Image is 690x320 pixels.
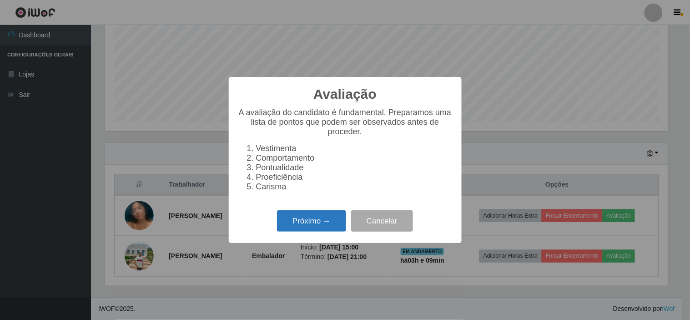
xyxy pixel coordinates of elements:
[256,163,453,173] li: Pontualidade
[256,153,453,163] li: Comportamento
[277,210,346,232] button: Próximo →
[351,210,413,232] button: Cancelar
[256,144,453,153] li: Vestimenta
[256,182,453,192] li: Carisma
[256,173,453,182] li: Proeficiência
[313,86,377,102] h2: Avaliação
[238,108,453,137] p: A avaliação do candidato é fundamental. Preparamos uma lista de pontos que podem ser observados a...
